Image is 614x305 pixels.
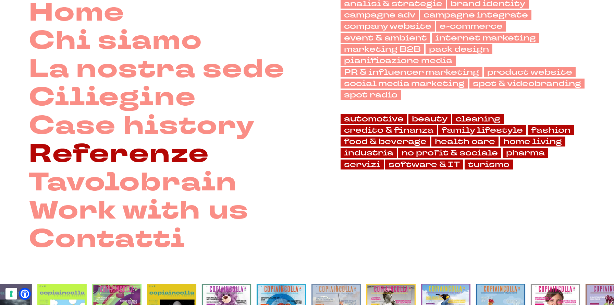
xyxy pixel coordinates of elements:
[341,137,430,146] a: food & beverage
[341,148,397,158] a: industria
[5,288,17,300] button: Le tue preferenze relative al consenso per le tecnologie di tracciamento
[341,67,482,77] a: PR & influencer marketing
[29,27,202,55] a: Chi siamo
[29,55,285,84] a: La nostra sede
[21,290,29,298] a: Open Accessibility Menu
[341,56,456,66] a: pianificazione media
[341,21,435,31] a: company website
[29,83,196,112] a: Ciliegine
[29,112,255,140] a: Case history
[341,90,401,100] a: spot radio
[341,33,430,43] a: event & ambient
[408,114,451,124] a: beauty
[528,125,574,135] a: fashion
[341,44,424,54] a: marketing B2B
[452,114,504,124] a: cleaning
[341,125,437,135] a: credito & finanza
[431,137,499,146] a: health care
[503,148,548,158] a: pharma
[500,137,565,146] a: home living
[432,33,539,43] a: internet marketing
[341,114,407,124] a: automotive
[29,140,209,168] a: Referenze
[484,67,576,77] a: product website
[465,160,513,169] a: turismo
[420,10,531,20] a: campagne integrate
[426,44,492,54] a: pack design
[436,21,506,31] a: e-commerce
[29,225,185,254] a: Contatti
[341,79,468,89] a: social media marketing
[341,160,384,169] a: servizi
[438,125,526,135] a: family lifestyle
[469,79,585,89] a: spot & videobranding
[341,10,419,20] a: campagne adv
[398,148,501,158] a: no profit & sociale
[29,168,237,197] a: Tavolobrain
[29,197,249,225] a: Work with us
[385,160,463,169] a: software & IT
